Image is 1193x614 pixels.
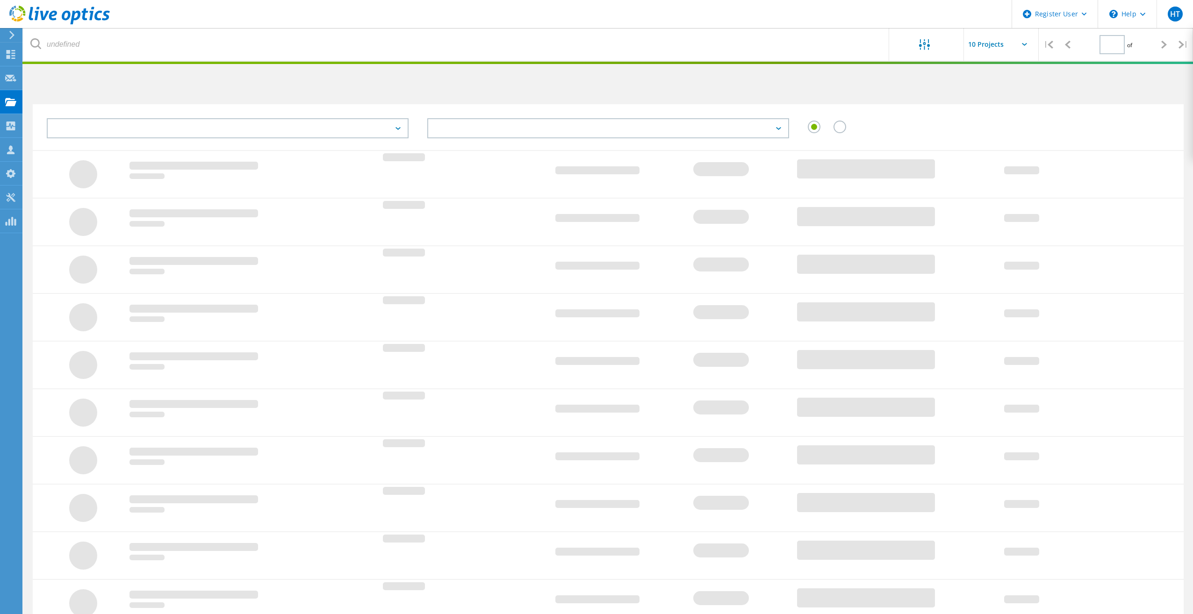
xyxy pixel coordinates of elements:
[1174,28,1193,61] div: |
[9,20,110,26] a: Live Optics Dashboard
[1039,28,1058,61] div: |
[1127,41,1132,49] span: of
[23,28,890,61] input: undefined
[1170,10,1180,18] span: HT
[1109,10,1118,18] svg: \n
